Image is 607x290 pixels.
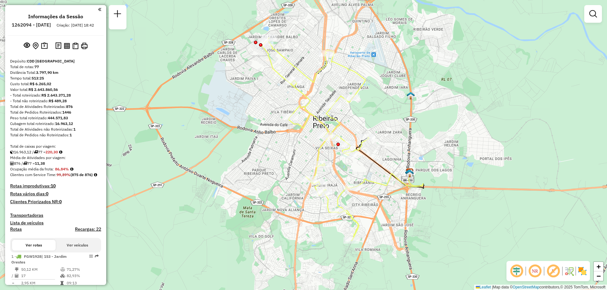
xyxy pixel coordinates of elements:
div: - Total roteirizado: [10,92,101,98]
img: CDD Ribeirão Preto [406,168,414,176]
i: Cubagem total roteirizado [10,150,14,154]
span: Exibir rótulo [546,263,561,279]
em: Rota exportada [95,254,99,258]
div: Média de Atividades por viagem: [10,155,101,161]
strong: 10 [51,183,56,189]
div: Map data © contributors,© 2025 TomTom, Microsoft [474,285,607,290]
span: | [492,285,493,289]
div: Total de caixas por viagem: [10,144,101,149]
strong: 444.571,83 [48,115,68,120]
span: Ocupação média da frota: [10,167,54,171]
div: Custo total: [10,81,101,87]
strong: (875 de 876) [71,172,93,177]
h4: Clientes Priorizados NR: [10,199,101,204]
a: Exibir filtros [587,8,599,20]
i: Meta Caixas/viagem: 295,40 Diferença: -75,10 [59,150,62,154]
td: 82,93% [66,273,98,279]
i: % de utilização do peso [60,268,65,271]
img: UDC Light Ribeirao Preto [407,92,415,100]
td: = [11,280,15,286]
a: Zoom in [594,262,603,271]
strong: 220,30 [46,150,58,154]
strong: 513:25 [32,76,44,80]
span: + [597,263,601,270]
h4: Informações da Sessão [28,14,83,20]
div: Cubagem total roteirizado: [10,121,101,127]
a: Nova sessão e pesquisa [111,8,124,22]
span: Ocultar deslocamento [509,263,524,279]
span: Clientes com Service Time: [10,172,57,177]
td: 17 [21,273,60,279]
h4: Transportadoras [10,213,101,218]
em: Rotas cross docking consideradas [94,173,97,177]
i: Distância Total [15,268,19,271]
button: Imprimir Rotas [80,41,89,50]
td: 71,27% [66,266,98,273]
i: Total de Atividades [10,162,14,165]
td: 50,12 KM [21,266,60,273]
span: FGW1928 [24,254,41,259]
strong: R$ 2.643.371,28 [41,93,71,98]
strong: 0 [59,199,62,204]
button: Ver rotas [12,240,56,251]
div: Distância Total: [10,70,101,75]
i: Total de Atividades [15,274,19,278]
h6: 1262094 - [DATE] [12,22,51,28]
button: Exibir sessão original [22,41,31,51]
strong: 0 [46,191,48,197]
div: 876 / 77 = [10,161,101,166]
button: Painel de Sugestão [40,41,49,51]
div: Total de rotas: [10,64,101,70]
div: - Total não roteirizado: [10,98,101,104]
div: Total de Pedidos Roteirizados: [10,109,101,115]
em: Opções [89,254,93,258]
i: % de utilização da cubagem [60,274,65,278]
button: Centralizar mapa no depósito ou ponto de apoio [31,41,40,51]
strong: 16.963,12 [55,121,73,126]
a: Rotas [10,227,22,232]
strong: 3.797,90 km [36,70,58,75]
div: Tempo total: [10,75,101,81]
a: Clique aqui para minimizar o painel [98,6,101,13]
strong: R$ 489,28 [49,98,67,103]
em: Média calculada utilizando a maior ocupação (%Peso ou %Cubagem) de cada rota da sessão. Rotas cro... [70,167,73,171]
img: Exibir/Ocultar setores [577,266,587,276]
div: Total de Atividades Roteirizadas: [10,104,101,109]
i: Tempo total em rota [60,281,64,285]
i: Total de rotas [34,150,38,154]
strong: 1 [73,127,76,132]
td: 09:13 [66,280,98,286]
div: Depósito: [10,58,101,64]
button: Ver veículos [56,240,99,251]
strong: 876 [66,104,73,109]
img: Fluxo de ruas [564,266,574,276]
button: Visualizar Romaneio [71,41,80,50]
img: Cross CDD [406,169,414,178]
strong: CDD [GEOGRAPHIC_DATA] [27,59,75,63]
div: Criação: [DATE] 18:42 [54,22,96,28]
strong: R$ 6.265,02 [30,81,51,86]
td: / [11,273,15,279]
div: Total de Atividades não Roteirizadas: [10,127,101,132]
img: RotaFad [405,169,413,177]
i: Total de rotas [23,162,27,165]
a: Leaflet [476,285,491,289]
td: 2,95 KM [21,280,60,286]
a: Zoom out [594,271,603,281]
span: Ocultar NR [527,263,543,279]
strong: 77 [34,64,39,69]
span: − [597,272,601,280]
strong: 1446 [62,110,71,115]
strong: 99,89% [57,172,71,177]
strong: 11,38 [35,161,45,166]
strong: 1 [70,133,72,137]
strong: R$ 2.643.860,56 [28,87,58,92]
button: Logs desbloquear sessão [54,41,63,51]
h4: Rotas improdutivas: [10,183,101,189]
div: Valor total: [10,87,101,92]
h4: Lista de veículos [10,220,101,226]
span: | 153 - Jardim Orestes [11,254,67,264]
div: 16.963,12 / 77 = [10,149,101,155]
div: Peso total roteirizado: [10,115,101,121]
